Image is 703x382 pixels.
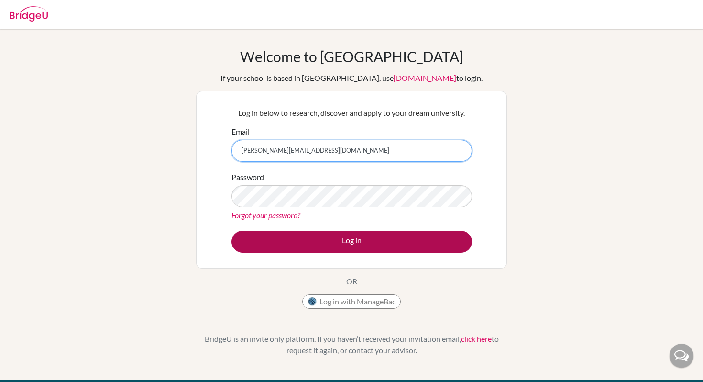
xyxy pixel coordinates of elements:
[231,126,250,137] label: Email
[22,7,42,15] span: Help
[394,73,456,82] a: [DOMAIN_NAME]
[461,334,492,343] a: click here
[240,48,463,65] h1: Welcome to [GEOGRAPHIC_DATA]
[231,107,472,119] p: Log in below to research, discover and apply to your dream university.
[346,276,357,287] p: OR
[302,294,401,309] button: Log in with ManageBac
[10,6,48,22] img: Bridge-U
[231,211,300,220] a: Forgot your password?
[196,333,507,356] p: BridgeU is an invite only platform. If you haven’t received your invitation email, to request it ...
[231,171,264,183] label: Password
[231,231,472,253] button: Log in
[220,72,483,84] div: If your school is based in [GEOGRAPHIC_DATA], use to login.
